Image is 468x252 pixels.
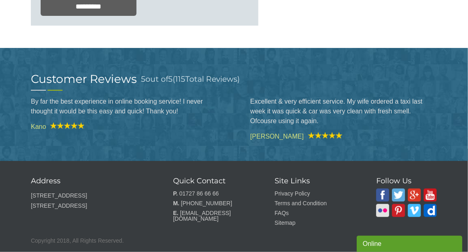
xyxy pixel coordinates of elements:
[175,74,185,84] span: 115
[250,91,437,132] blockquote: Excellent & very efficient service. My wife ordered a taxi last week it was quick & car was very ...
[31,191,153,211] p: [STREET_ADDRESS] [STREET_ADDRESS]
[304,132,342,139] img: A1 Taxis Review
[31,122,218,130] cite: Kano
[141,73,240,85] h3: out of ( Total Reviews)
[173,210,231,222] a: [EMAIL_ADDRESS][DOMAIN_NAME]
[250,132,437,140] cite: [PERSON_NAME]
[376,177,437,185] h3: Follow Us
[173,177,254,185] h3: Quick Contact
[46,122,84,129] img: A1 Taxis Review
[376,189,389,202] img: A1 Taxis
[275,210,289,216] a: FAQs
[141,74,145,84] span: 5
[173,210,178,216] strong: E.
[275,177,356,185] h3: Site Links
[275,219,295,226] a: Sitemap
[275,190,310,197] a: Privacy Policy
[173,190,178,197] strong: P.
[173,200,180,206] strong: M.
[168,74,173,84] span: 5
[275,200,327,206] a: Terms and Condition
[181,200,232,206] a: [PHONE_NUMBER]
[179,190,219,197] a: 01727 86 66 66
[31,91,218,122] blockquote: By far the best experience in online booking service! I never thought it would be this easy and q...
[31,236,437,246] p: Copyright 2018, All Rights Reserved.
[357,234,464,252] iframe: chat widget
[31,177,153,185] h3: Address
[31,73,137,85] h2: Customer Reviews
